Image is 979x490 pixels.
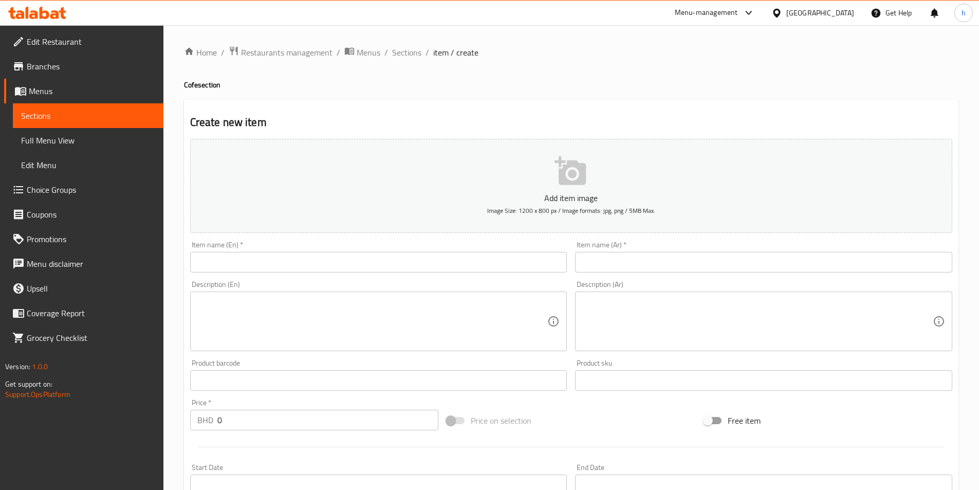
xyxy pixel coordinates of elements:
span: Edit Restaurant [27,35,155,48]
a: Restaurants management [229,46,333,59]
li: / [221,46,225,59]
span: item / create [433,46,478,59]
a: Full Menu View [13,128,163,153]
span: Choice Groups [27,184,155,196]
a: Choice Groups [4,177,163,202]
input: Please enter product sku [575,370,952,391]
span: Menus [29,85,155,97]
a: Upsell [4,276,163,301]
span: h [962,7,966,19]
span: Promotions [27,233,155,245]
h2: Create new item [190,115,952,130]
span: Upsell [27,282,155,295]
span: Edit Menu [21,159,155,171]
h4: Cofe section [184,80,958,90]
div: Menu-management [675,7,738,19]
span: Get support on: [5,377,52,391]
a: Promotions [4,227,163,251]
a: Menus [344,46,380,59]
span: Version: [5,360,30,373]
span: Branches [27,60,155,72]
button: Add item imageImage Size: 1200 x 800 px / Image formats: jpg, png / 5MB Max. [190,139,952,233]
span: Restaurants management [241,46,333,59]
a: Edit Menu [13,153,163,177]
a: Coupons [4,202,163,227]
a: Grocery Checklist [4,325,163,350]
input: Enter name Ar [575,252,952,273]
input: Please enter product barcode [190,370,567,391]
li: / [384,46,388,59]
a: Sections [13,103,163,128]
a: Coverage Report [4,301,163,325]
span: Image Size: 1200 x 800 px / Image formats: jpg, png / 5MB Max. [487,205,655,216]
span: Free item [728,414,761,427]
span: Price on selection [471,414,531,427]
div: [GEOGRAPHIC_DATA] [786,7,854,19]
a: Sections [392,46,421,59]
li: / [337,46,340,59]
a: Edit Restaurant [4,29,163,54]
input: Please enter price [217,410,439,430]
p: BHD [197,414,213,426]
span: Grocery Checklist [27,332,155,344]
span: Menus [357,46,380,59]
a: Support.OpsPlatform [5,388,70,401]
span: Menu disclaimer [27,258,155,270]
input: Enter name En [190,252,567,273]
nav: breadcrumb [184,46,958,59]
a: Menu disclaimer [4,251,163,276]
span: Sections [21,110,155,122]
span: Full Menu View [21,134,155,147]
p: Add item image [206,192,936,204]
a: Branches [4,54,163,79]
span: Coverage Report [27,307,155,319]
span: Coupons [27,208,155,221]
a: Home [184,46,217,59]
span: 1.0.0 [32,360,48,373]
li: / [426,46,429,59]
a: Menus [4,79,163,103]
